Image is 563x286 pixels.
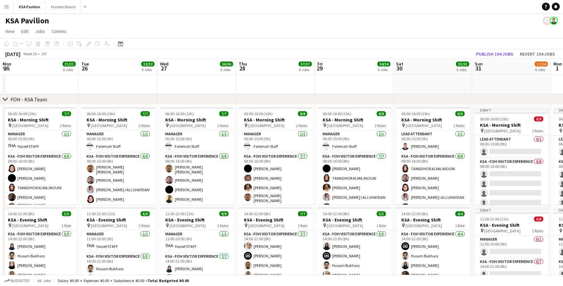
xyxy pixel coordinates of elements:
span: 8/8 [298,111,307,116]
span: 37/37 [299,62,312,66]
h1: KSA Pavilion [5,16,49,26]
app-card-role: LEAD ATTENDANT1/106:00-15:00 (9h)[PERSON_NAME] [396,130,470,153]
span: 2 Roles [375,123,386,128]
span: 06:00-16:00 (10h) [323,111,351,116]
div: 6 Jobs [220,67,233,72]
h3: KSA - Morning Shift [160,117,234,123]
span: 2 Roles [60,123,71,128]
app-job-card: 06:00-16:00 (10h)7/7KSA - Morning Shift [GEOGRAPHIC_DATA]2 RolesManager1/106:00-15:00 (9h)Fatemah... [160,107,234,205]
span: 06:00-16:00 (10h) [244,111,273,116]
span: 14:00-22:00 (8h) [323,211,349,216]
span: Sat [396,61,403,67]
app-card-role: Manager1/106:00-15:00 (9h)Fatemah Staff [160,130,234,153]
span: 14:00-22:00 (8h) [244,211,271,216]
app-card-role: KSA - FOH Visitor Experience6/608:00-16:00 (8h)[PERSON_NAME][PERSON_NAME]TAMADHOR ALMAJNOUNI[PERS... [3,153,76,225]
h3: KSA - Morning Shift [396,117,470,123]
span: 31 [474,65,483,72]
button: Budgeted [3,277,31,284]
h3: KSA - Morning Shift [317,117,391,123]
span: [GEOGRAPHIC_DATA] [484,228,521,233]
span: 8/8 [377,111,386,116]
div: [DATE] [5,51,20,57]
span: 2 Roles [217,223,228,228]
span: 7/7 [62,111,71,116]
h3: KSA - Evening Shift [396,217,470,223]
span: 2 Roles [139,123,150,128]
span: 36/36 [220,62,233,66]
app-card-role: Manager0/111:00-20:00 (9h) [475,236,549,258]
a: Comms [49,27,69,36]
div: Draft [475,207,549,213]
div: 06:00-16:00 (10h)8/8KSA - Morning Shift [GEOGRAPHIC_DATA]2 RolesManager1/106:00-15:00 (9h)Fatemah... [317,107,391,205]
span: [GEOGRAPHIC_DATA] [248,223,284,228]
div: 6 Jobs [63,67,75,72]
span: View [5,28,14,34]
div: Salary ¥0.00 + Expenses ¥0.00 + Subsistence ¥0.00 = [58,278,189,283]
app-card-role: Manager1/106:00-15:00 (9h)Fatemah Staff [81,130,155,153]
span: Tue [81,61,89,67]
app-job-card: 14:00-22:00 (8h)4/4KSA - Evening Shift [GEOGRAPHIC_DATA]1 RoleKSA - FOH Visitor Experience4/414:0... [396,207,470,281]
span: Budgeted [11,278,30,283]
span: [GEOGRAPHIC_DATA] [327,223,363,228]
span: 0/8 [534,217,543,221]
a: View [3,27,17,36]
a: Jobs [33,27,48,36]
span: 26 [80,65,89,72]
span: Mon [3,61,11,67]
span: [GEOGRAPHIC_DATA] [170,123,206,128]
span: 34/34 [377,62,390,66]
span: 06:00-16:00 (10h) [87,111,115,116]
div: Draft06:00-16:00 (10h)0/9KSA - Morning Shift [GEOGRAPHIC_DATA]2 RolesLEAD ATTENDANT0/106:00-15:00... [475,107,549,205]
div: 06:00-16:00 (10h)8/8KSA - Morning Shift [GEOGRAPHIC_DATA]2 RolesManager1/106:00-15:00 (9h)Fatemah... [239,107,312,205]
span: 06:00-16:00 (10h) [401,111,430,116]
span: Fri [317,61,323,67]
span: [GEOGRAPHIC_DATA] [91,123,127,128]
div: JST [41,51,47,56]
span: Mon [553,61,562,67]
h3: KSA - Morning Shift [239,117,312,123]
span: 28 [238,65,247,72]
button: KSA Pavilion [13,0,46,13]
div: 6 Jobs [535,67,548,72]
app-card-role: KSA - FOH Visitor Experience6/608:00-16:00 (8h)[PERSON_NAME] [PERSON_NAME][PERSON_NAME][PERSON_NA... [81,153,155,225]
span: 06:00-16:00 (10h) [165,111,194,116]
span: 5/5 [62,211,71,216]
span: 7/7 [298,211,307,216]
span: 2 Roles [217,123,228,128]
span: [GEOGRAPHIC_DATA] [327,123,363,128]
span: 1 Role [376,223,386,228]
span: 1 [552,65,562,72]
app-card-role: Manager1/106:00-15:00 (9h)Fatemah Staff [317,130,391,153]
span: 06:00-16:00 (10h) [480,117,509,121]
h3: KSA - Morning Shift [81,117,155,123]
span: [GEOGRAPHIC_DATA] [12,223,48,228]
span: 7/7 [141,111,150,116]
span: 9/9 [455,111,465,116]
span: 31/31 [63,62,76,66]
div: 6 Jobs [456,67,469,72]
span: Week 35 [22,51,38,56]
app-card-role: KSA - FOH Visitor Experience0/808:00-16:00 (8h) [475,158,549,247]
app-user-avatar: Isra Alsharyofi [543,17,551,25]
app-card-role: KSA - FOH Visitor Experience7/708:00-16:00 (8h)[PERSON_NAME][PERSON_NAME][PERSON_NAME][PERSON_NAM... [239,153,312,234]
span: All jobs [36,278,52,283]
app-card-role: Manager1/106:00-15:00 (9h)Yousef STAFF [3,130,76,153]
button: Hussein Board [46,0,81,13]
div: 6 Jobs [378,67,390,72]
span: 1 Role [298,223,307,228]
div: 6 Jobs [299,67,311,72]
app-job-card: 06:00-16:00 (10h)9/9KSA - Morning Shift [GEOGRAPHIC_DATA]2 RolesLEAD ATTENDANT1/106:00-15:00 (9h)... [396,107,470,205]
span: 33/33 [456,62,469,66]
span: 11:00-22:00 (11h) [165,211,194,216]
span: [GEOGRAPHIC_DATA] [91,223,127,228]
app-card-role: Manager1/111:00-20:00 (9h)Yousef STAFF [160,230,234,253]
h3: KSA - Evening Shift [160,217,234,223]
span: 29 [316,65,323,72]
app-card-role: KSA - FOH Visitor Experience6/608:00-16:00 (8h)[PERSON_NAME] [PERSON_NAME][PERSON_NAME][PERSON_NA... [160,153,234,225]
span: [GEOGRAPHIC_DATA] [406,123,442,128]
span: Comms [52,28,67,34]
app-job-card: 06:00-16:00 (10h)7/7KSA - Morning Shift [GEOGRAPHIC_DATA]2 RolesManager1/106:00-15:00 (9h)Yousef ... [3,107,76,205]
